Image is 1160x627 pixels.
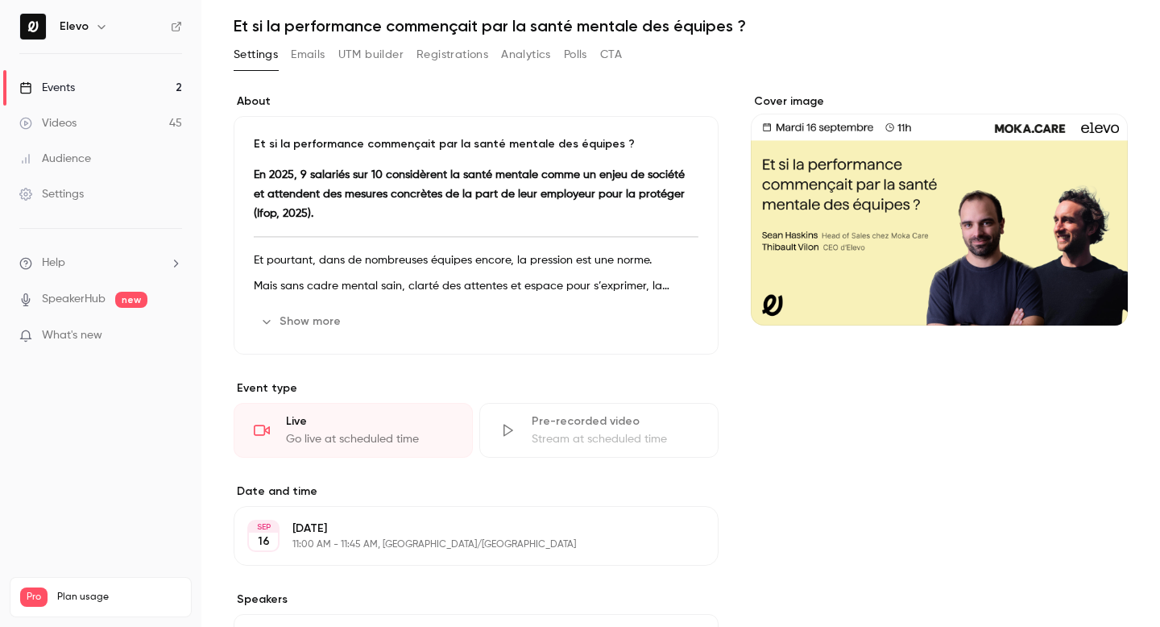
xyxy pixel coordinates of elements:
[286,431,453,447] div: Go live at scheduled time
[163,329,182,343] iframe: Noticeable Trigger
[20,588,48,607] span: Pro
[19,255,182,272] li: help-dropdown-opener
[42,291,106,308] a: SpeakerHub
[42,327,102,344] span: What's new
[292,538,633,551] p: 11:00 AM - 11:45 AM, [GEOGRAPHIC_DATA]/[GEOGRAPHIC_DATA]
[42,255,65,272] span: Help
[234,93,719,110] label: About
[501,42,551,68] button: Analytics
[286,413,453,430] div: Live
[60,19,89,35] h6: Elevo
[254,169,685,219] strong: En 2025, 9 salariés sur 10 considèrent la santé mentale comme un enjeu de société et attendent de...
[416,42,488,68] button: Registrations
[254,309,350,334] button: Show more
[19,186,84,202] div: Settings
[234,484,719,500] label: Date and time
[254,136,698,152] p: Et si la performance commençait par la santé mentale des équipes ?
[532,413,698,430] div: Pre-recorded video
[249,521,278,533] div: SEP
[234,42,278,68] button: Settings
[751,93,1128,110] label: Cover image
[258,534,270,550] p: 16
[234,380,719,397] p: Event type
[292,521,633,537] p: [DATE]
[234,592,719,608] label: Speakers
[19,115,77,131] div: Videos
[338,42,404,68] button: UTM builder
[20,14,46,39] img: Elevo
[479,403,719,458] div: Pre-recorded videoStream at scheduled time
[115,292,147,308] span: new
[234,16,1128,35] h1: Et si la performance commençait par la santé mentale des équipes ?
[254,276,698,296] p: Mais sans cadre mental sain, clarté des attentes et espace pour s’exprimer, la motivation s’effri...
[751,93,1128,326] section: Cover image
[600,42,622,68] button: CTA
[532,431,698,447] div: Stream at scheduled time
[57,591,181,604] span: Plan usage
[19,80,75,96] div: Events
[19,151,91,167] div: Audience
[291,42,325,68] button: Emails
[254,251,698,270] p: Et pourtant, dans de nombreuses équipes encore, la pression est une norme.
[234,403,473,458] div: LiveGo live at scheduled time
[564,42,587,68] button: Polls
